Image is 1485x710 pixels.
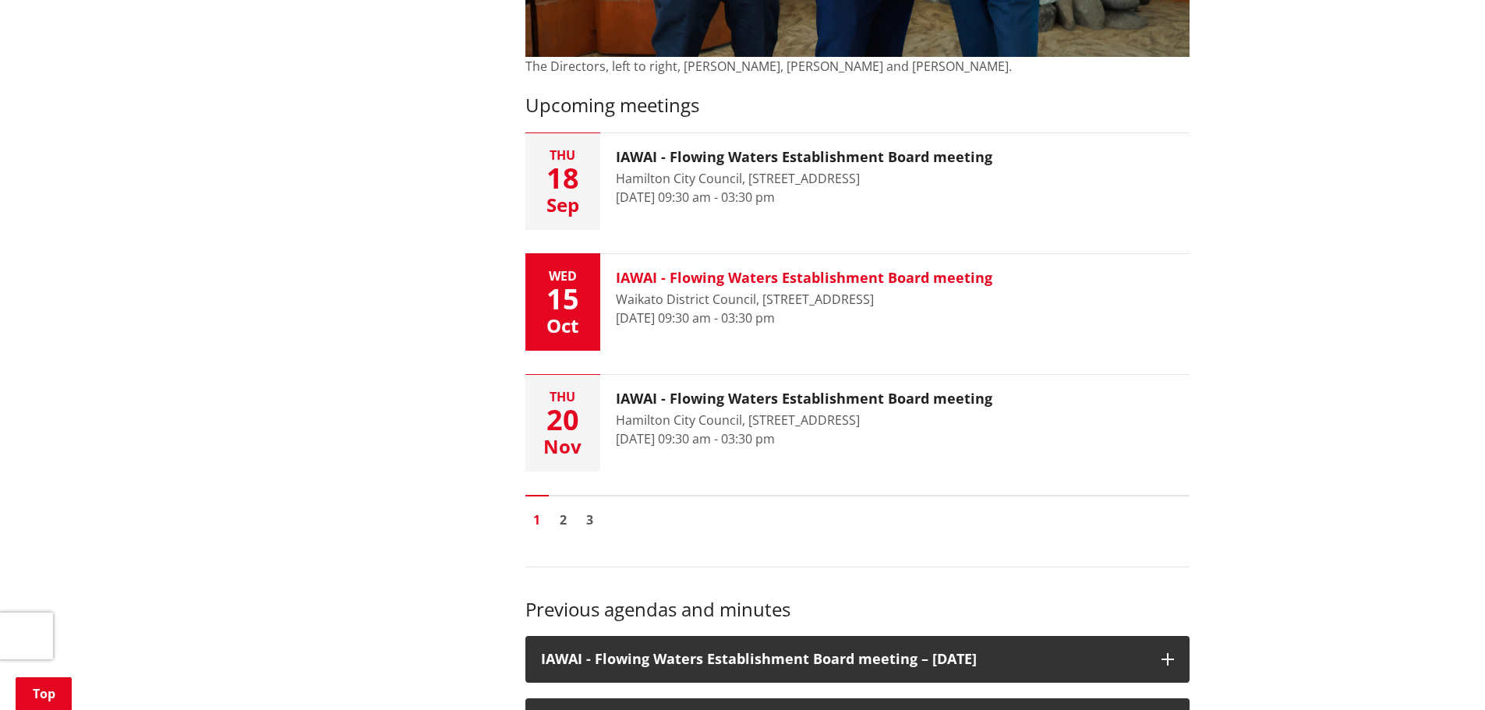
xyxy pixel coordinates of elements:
[525,254,1190,351] button: Wed 15 Oct IAWAI - Flowing Waters Establishment Board meeting Waikato District Council, [STREET_A...
[616,189,775,206] time: [DATE] 09:30 am - 03:30 pm
[525,285,600,313] div: 15
[1413,645,1469,701] iframe: Messenger Launcher
[541,652,1146,667] h3: IAWAI - Flowing Waters Establishment Board meeting – [DATE]
[525,164,600,193] div: 18
[525,406,600,434] div: 20
[525,375,1190,472] button: Thu 20 Nov IAWAI - Flowing Waters Establishment Board meeting Hamilton City Council, [STREET_ADDR...
[525,270,600,282] div: Wed
[616,309,775,327] time: [DATE] 09:30 am - 03:30 pm
[525,390,600,403] div: Thu
[525,437,600,456] div: Nov
[616,270,992,287] h3: IAWAI - Flowing Waters Establishment Board meeting
[525,196,600,214] div: Sep
[578,508,602,532] a: Go to page 3
[525,508,549,532] a: Page 1
[525,57,1190,94] div: The Directors, left to right, [PERSON_NAME], [PERSON_NAME] and [PERSON_NAME].
[525,495,1190,535] nav: Pagination
[525,133,1190,230] button: Thu 18 Sep IAWAI - Flowing Waters Establishment Board meeting Hamilton City Council, [STREET_ADDR...
[552,508,575,532] a: Go to page 2
[525,316,600,335] div: Oct
[16,677,72,710] a: Top
[525,94,1190,117] h3: Upcoming meetings
[616,149,992,166] h3: IAWAI - Flowing Waters Establishment Board meeting
[616,169,992,188] div: Hamilton City Council, [STREET_ADDRESS]
[525,599,1190,621] h3: Previous agendas and minutes
[616,390,992,408] h3: IAWAI - Flowing Waters Establishment Board meeting
[525,149,600,161] div: Thu
[616,290,992,309] div: Waikato District Council, [STREET_ADDRESS]
[616,411,992,429] div: Hamilton City Council, [STREET_ADDRESS]
[616,430,775,447] time: [DATE] 09:30 am - 03:30 pm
